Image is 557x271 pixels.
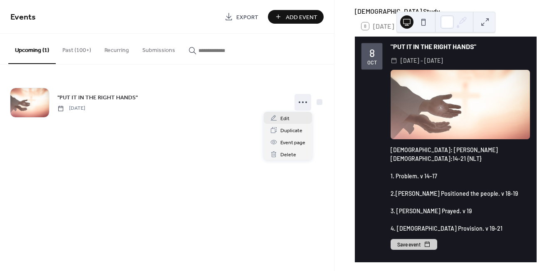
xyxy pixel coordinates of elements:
[367,60,377,65] div: Oct
[236,13,258,22] span: Export
[218,10,265,24] a: Export
[57,93,138,102] a: "PUT IT IN THE RIGHT HANDS"
[369,48,375,58] div: 8
[8,34,56,64] button: Upcoming (1)
[286,13,317,22] span: Add Event
[280,138,305,147] span: Event page
[401,56,443,66] span: [DATE] - [DATE]
[57,94,138,102] span: "PUT IT IN THE RIGHT HANDS"
[280,150,296,159] span: Delete
[10,9,36,25] span: Events
[98,34,136,63] button: Recurring
[280,114,290,123] span: Edit
[56,34,98,63] button: Past (100+)
[136,34,182,63] button: Submissions
[391,145,530,233] div: [DEMOGRAPHIC_DATA]: [PERSON_NAME][DEMOGRAPHIC_DATA]:14-21 {NLT} 1. Problem. v 14-17 2.[PERSON_NAM...
[391,42,530,52] div: "PUT IT IN THE RIGHT HANDS"
[268,10,324,24] button: Add Event
[391,56,397,66] div: ​
[57,105,85,112] span: [DATE]
[355,6,537,16] div: [DEMOGRAPHIC_DATA] Study
[280,126,302,135] span: Duplicate
[391,239,437,250] button: Save event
